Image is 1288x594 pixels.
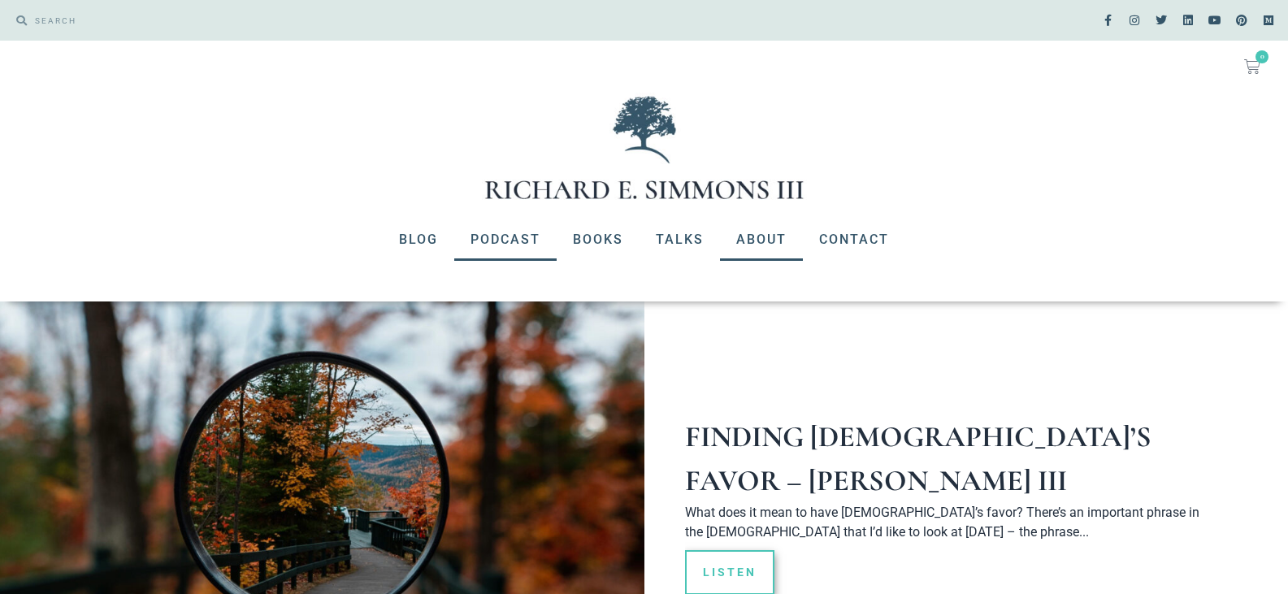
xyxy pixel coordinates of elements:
a: 0 [1225,49,1280,85]
a: Finding [DEMOGRAPHIC_DATA]’s Favor – [PERSON_NAME] III [685,419,1151,498]
a: About [720,219,803,261]
input: SEARCH [27,8,636,33]
span: 0 [1255,50,1268,63]
a: Podcast [454,219,557,261]
a: Books [557,219,640,261]
a: Talks [640,219,720,261]
a: Contact [803,219,905,261]
a: Blog [383,219,454,261]
p: What does it mean to have [DEMOGRAPHIC_DATA]’s favor? There’s an important phrase in the [DEMOGRA... [685,503,1205,542]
